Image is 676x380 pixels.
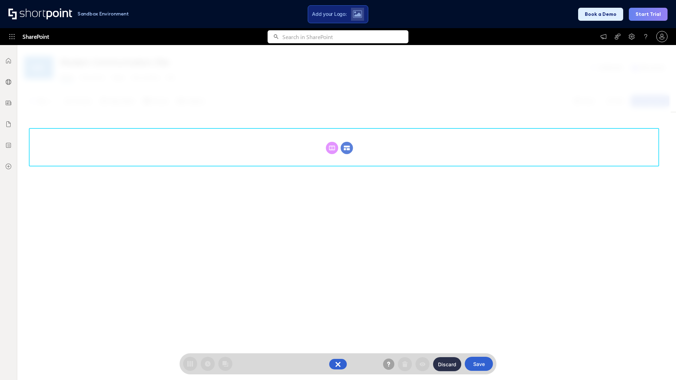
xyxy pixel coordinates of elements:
span: Add your Logo: [312,11,346,17]
button: Start Trial [629,8,668,21]
img: Upload logo [353,10,362,18]
button: Book a Demo [578,8,623,21]
h1: Sandbox Environment [77,12,129,16]
span: SharePoint [23,28,49,45]
iframe: Chat Widget [549,298,676,380]
button: Save [465,357,493,371]
input: Search in SharePoint [282,30,408,43]
button: Discard [433,357,461,371]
